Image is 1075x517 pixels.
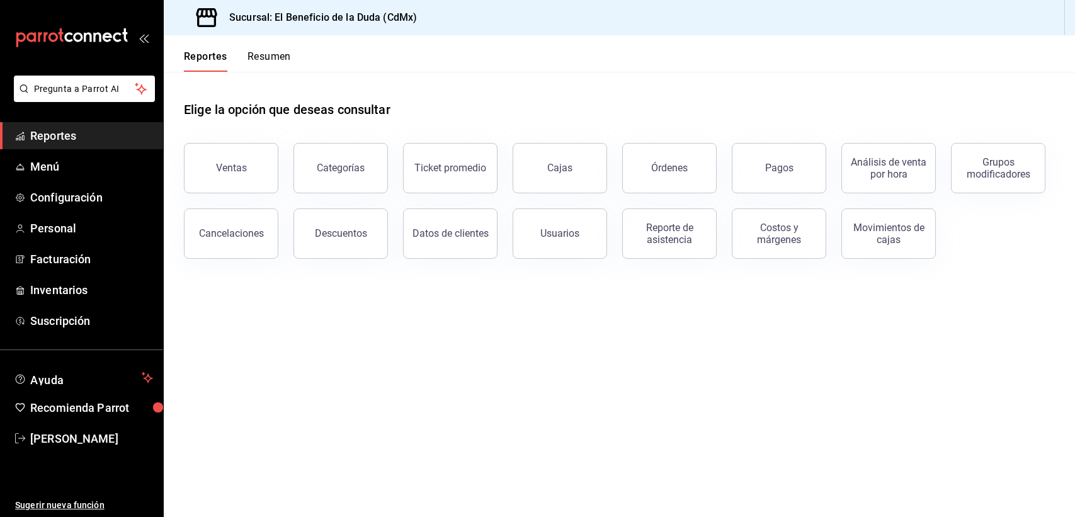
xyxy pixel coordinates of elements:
[513,208,607,259] button: Usuarios
[30,158,153,175] span: Menú
[216,162,247,174] div: Ventas
[139,33,149,43] button: open_drawer_menu
[30,189,153,206] span: Configuración
[184,50,227,72] button: Reportes
[317,162,365,174] div: Categorías
[547,162,572,174] div: Cajas
[184,143,278,193] button: Ventas
[841,143,936,193] button: Análisis de venta por hora
[651,162,688,174] div: Órdenes
[30,399,153,416] span: Recomienda Parrot
[30,251,153,268] span: Facturación
[850,156,928,180] div: Análisis de venta por hora
[765,162,793,174] div: Pagos
[30,430,153,447] span: [PERSON_NAME]
[14,76,155,102] button: Pregunta a Parrot AI
[9,91,155,105] a: Pregunta a Parrot AI
[622,208,717,259] button: Reporte de asistencia
[30,281,153,298] span: Inventarios
[959,156,1037,180] div: Grupos modificadores
[622,143,717,193] button: Órdenes
[293,143,388,193] button: Categorías
[732,208,826,259] button: Costos y márgenes
[184,50,291,72] div: navigation tabs
[841,208,936,259] button: Movimientos de cajas
[403,143,498,193] button: Ticket promedio
[513,143,607,193] button: Cajas
[850,222,928,246] div: Movimientos de cajas
[15,499,153,512] span: Sugerir nueva función
[30,370,137,385] span: Ayuda
[414,162,486,174] div: Ticket promedio
[30,220,153,237] span: Personal
[30,127,153,144] span: Reportes
[247,50,291,72] button: Resumen
[630,222,708,246] div: Reporte de asistencia
[199,227,264,239] div: Cancelaciones
[951,143,1045,193] button: Grupos modificadores
[732,143,826,193] button: Pagos
[219,10,417,25] h3: Sucursal: El Beneficio de la Duda (CdMx)
[184,100,390,119] h1: Elige la opción que deseas consultar
[540,227,579,239] div: Usuarios
[403,208,498,259] button: Datos de clientes
[34,82,135,96] span: Pregunta a Parrot AI
[293,208,388,259] button: Descuentos
[315,227,367,239] div: Descuentos
[184,208,278,259] button: Cancelaciones
[740,222,818,246] div: Costos y márgenes
[412,227,489,239] div: Datos de clientes
[30,312,153,329] span: Suscripción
